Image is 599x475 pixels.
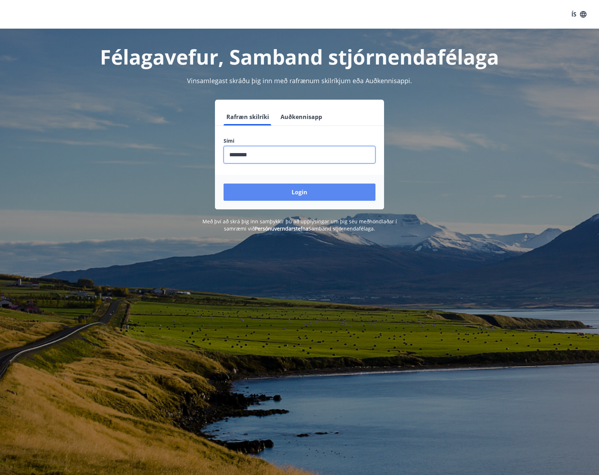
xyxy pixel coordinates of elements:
button: Login [224,184,375,201]
button: Rafræn skilríki [224,108,272,125]
button: Auðkennisapp [278,108,325,125]
button: ÍS [567,8,590,21]
h1: Félagavefur, Samband stjórnendafélaga [50,43,549,70]
span: Vinsamlegast skráðu þig inn með rafrænum skilríkjum eða Auðkennisappi. [187,76,412,85]
span: Með því að skrá þig inn samþykkir þú að upplýsingar um þig séu meðhöndlaðar í samræmi við Samband... [202,218,397,232]
label: Sími [224,137,375,144]
a: Persónuverndarstefna [255,225,308,232]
